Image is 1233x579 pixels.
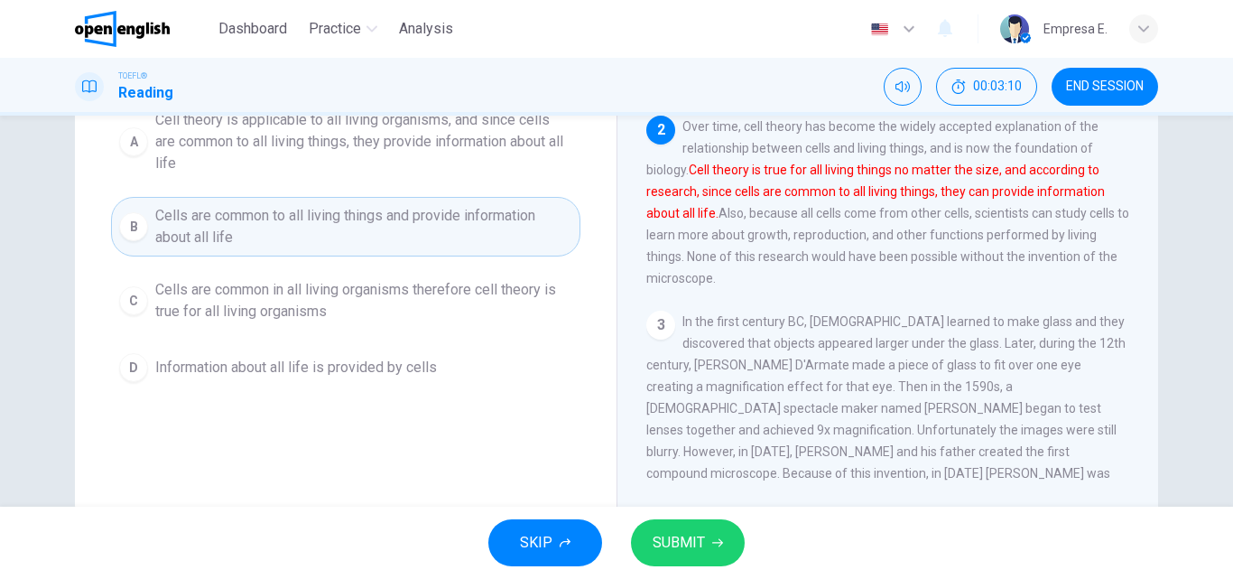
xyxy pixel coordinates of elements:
[119,127,148,156] div: A
[118,82,173,104] h1: Reading
[631,519,745,566] button: SUBMIT
[1052,68,1158,106] button: END SESSION
[973,79,1022,94] span: 00:03:10
[392,13,460,45] button: Analysis
[301,13,385,45] button: Practice
[155,357,437,378] span: Information about all life is provided by cells
[211,13,294,45] button: Dashboard
[936,68,1037,106] div: Hide
[1043,18,1108,40] div: Empresa E.
[119,212,148,241] div: B
[646,314,1126,502] span: In the first century BC, [DEMOGRAPHIC_DATA] learned to make glass and they discovered that object...
[155,109,572,174] span: Cell theory is applicable to all living organisms, and since cells are common to all living thing...
[118,70,147,82] span: TOEFL®
[111,271,580,331] button: CCells are common in all living organisms therefore cell theory is true for all living organisms
[1000,14,1029,43] img: Profile picture
[119,353,148,382] div: D
[218,18,287,40] span: Dashboard
[75,11,170,47] img: OpenEnglish logo
[646,163,1105,220] font: Cell theory is true for all living things no matter the size, and according to research, since ce...
[646,119,1129,285] span: Over time, cell theory has become the widely accepted explanation of the relationship between cel...
[399,18,453,40] span: Analysis
[75,11,211,47] a: OpenEnglish logo
[309,18,361,40] span: Practice
[520,530,552,556] span: SKIP
[936,68,1037,106] button: 00:03:10
[155,279,572,322] span: Cells are common in all living organisms therefore cell theory is true for all living organisms
[1066,79,1144,94] span: END SESSION
[488,519,602,566] button: SKIP
[646,311,675,340] div: 3
[111,101,580,182] button: ACell theory is applicable to all living organisms, and since cells are common to all living thin...
[119,286,148,315] div: C
[111,197,580,257] button: BCells are common to all living things and provide information about all life
[884,68,922,106] div: Mute
[155,205,572,248] span: Cells are common to all living things and provide information about all life
[653,530,705,556] span: SUBMIT
[111,345,580,390] button: DInformation about all life is provided by cells
[868,23,891,36] img: en
[646,116,675,145] div: 2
